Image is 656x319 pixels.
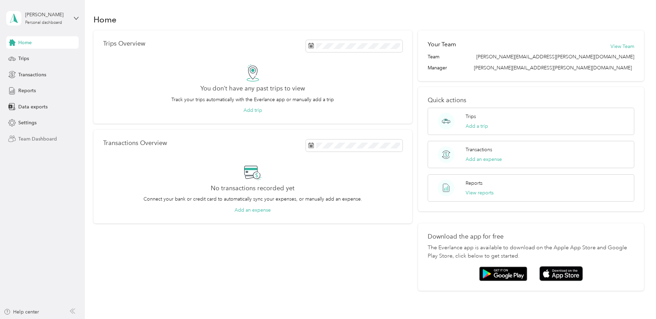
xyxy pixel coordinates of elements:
[539,266,583,281] img: App store
[428,53,439,60] span: Team
[428,244,634,260] p: The Everlance app is available to download on the Apple App Store and Google Play Store, click be...
[476,53,634,60] span: [PERSON_NAME][EMAIL_ADDRESS][PERSON_NAME][DOMAIN_NAME]
[428,40,456,49] h2: Your Team
[18,71,46,78] span: Transactions
[103,139,167,147] p: Transactions Overview
[211,185,295,192] h2: No transactions recorded yet
[466,113,476,120] p: Trips
[235,206,271,214] button: Add an expense
[466,189,494,196] button: View reports
[617,280,656,319] iframe: Everlance-gr Chat Button Frame
[610,43,634,50] button: View Team
[93,16,117,23] h1: Home
[25,11,68,18] div: [PERSON_NAME]
[18,119,37,126] span: Settings
[18,39,32,46] span: Home
[171,96,334,103] p: Track your trips automatically with the Everlance app or manually add a trip
[25,21,62,25] div: Personal dashboard
[466,123,488,130] button: Add a trip
[474,65,632,71] span: [PERSON_NAME][EMAIL_ADDRESS][PERSON_NAME][DOMAIN_NAME]
[428,233,634,240] p: Download the app for free
[479,267,527,281] img: Google play
[466,146,492,153] p: Transactions
[18,87,36,94] span: Reports
[243,107,262,114] button: Add trip
[428,97,634,104] p: Quick actions
[18,103,48,110] span: Data exports
[428,64,447,71] span: Manager
[18,135,57,143] span: Team Dashboard
[466,180,483,187] p: Reports
[200,85,305,92] h2: You don’t have any past trips to view
[143,195,362,203] p: Connect your bank or credit card to automatically sync your expenses, or manually add an expense.
[466,156,502,163] button: Add an expense
[4,308,39,316] button: Help center
[18,55,29,62] span: Trips
[103,40,145,47] p: Trips Overview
